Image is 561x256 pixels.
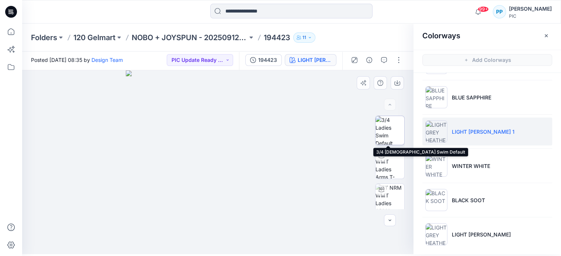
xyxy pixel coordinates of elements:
[285,54,336,66] button: LIGHT [PERSON_NAME] 1
[245,54,282,66] button: 194423
[425,155,447,177] img: WINTER WHITE
[425,86,447,108] img: BLUE SAPPHIRE
[425,120,447,143] img: LIGHT GREY HEATHER 1
[425,223,447,245] img: LIGHT GREY HEATHER
[31,56,123,64] span: Posted [DATE] 08:35 by
[363,54,375,66] button: Details
[452,128,515,136] p: LIGHT [PERSON_NAME] 1
[425,189,447,211] img: BLACK SOOT
[422,31,460,40] h2: Colorways
[298,56,332,64] div: LIGHT GREY HEATHER 1
[126,70,310,254] img: eyJhbGciOiJIUzI1NiIsImtpZCI6IjAiLCJzbHQiOiJzZXMiLCJ0eXAiOiJKV1QifQ.eyJkYXRhIjp7InR5cGUiOiJzdG9yYW...
[452,231,511,238] p: LIGHT [PERSON_NAME]
[452,196,485,204] p: BLACK SOOT
[509,13,552,19] div: PIC
[264,32,290,43] p: 194423
[452,94,491,101] p: BLUE SAPPHIRE
[452,162,490,170] p: WINTER WHITE
[493,5,506,18] div: PP
[478,6,489,12] span: 99+
[73,32,115,43] a: 120 Gelmart
[375,116,404,145] img: 3/4 Ladies Swim Default
[293,32,315,43] button: 11
[31,32,57,43] a: Folders
[302,34,306,42] p: 11
[375,150,404,179] img: TT NRM WMT Ladies Arms T-POSE
[258,56,277,64] div: 194423
[132,32,247,43] a: NOBO + JOYSPUN - 20250912_120_GC
[375,184,404,213] img: TT NRM WMT Ladies ARMS DOWN
[509,4,552,13] div: [PERSON_NAME]
[91,57,123,63] a: Design Team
